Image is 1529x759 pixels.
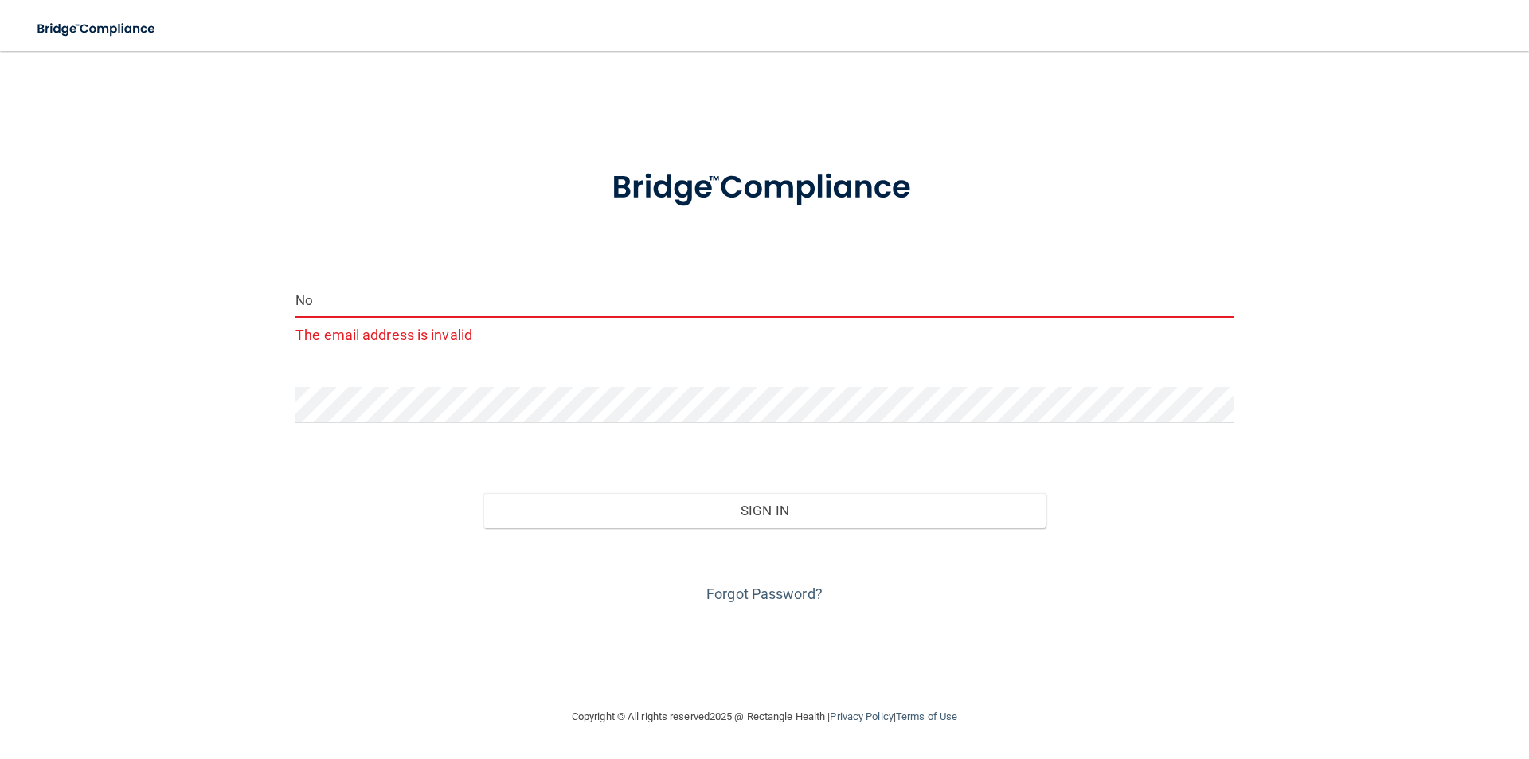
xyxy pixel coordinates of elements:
div: Copyright © All rights reserved 2025 @ Rectangle Health | | [474,691,1055,742]
img: bridge_compliance_login_screen.278c3ca4.svg [24,13,170,45]
img: bridge_compliance_login_screen.278c3ca4.svg [579,147,950,229]
button: Sign In [483,493,1046,528]
a: Terms of Use [896,710,957,722]
a: Forgot Password? [706,585,823,602]
p: The email address is invalid [295,322,1234,348]
a: Privacy Policy [830,710,893,722]
input: Email [295,282,1234,318]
